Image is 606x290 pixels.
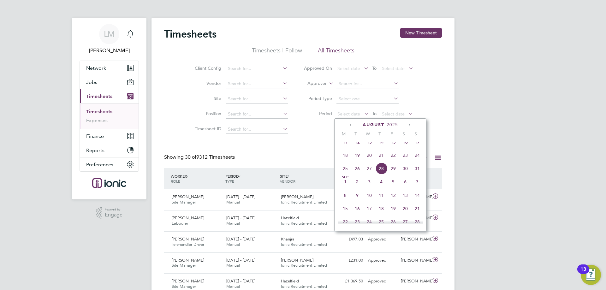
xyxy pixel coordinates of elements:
[337,111,360,117] span: Select date
[336,95,399,104] input: Select one
[105,212,122,218] span: Engage
[304,65,332,71] label: Approved On
[86,133,104,139] span: Finance
[226,64,288,73] input: Search for...
[226,215,255,221] span: [DATE] - [DATE]
[281,278,299,284] span: Hazelfield
[382,66,405,71] span: Select date
[226,199,240,205] span: Manual
[281,284,327,289] span: Ionic Recruitment Limited
[226,80,288,88] input: Search for...
[187,174,188,179] span: /
[86,147,104,153] span: Reports
[411,189,423,201] span: 14
[80,178,139,188] a: Go to home page
[398,255,431,266] div: [PERSON_NAME]
[304,96,332,101] label: Period Type
[333,234,365,245] div: £497.03
[281,215,299,221] span: Hazelfield
[80,129,139,143] button: Finance
[374,131,386,137] span: T
[104,30,115,38] span: LM
[193,80,221,86] label: Vendor
[399,189,411,201] span: 13
[387,189,399,201] span: 12
[351,216,363,228] span: 23
[164,28,217,40] h2: Timesheets
[362,131,374,137] span: W
[387,203,399,215] span: 19
[370,109,378,118] span: To
[363,149,375,161] span: 20
[288,174,289,179] span: /
[92,178,126,188] img: ionic-logo-retina.png
[333,255,365,266] div: £231.00
[386,131,398,137] span: F
[226,194,255,199] span: [DATE] - [DATE]
[281,221,327,226] span: Ionic Recruitment Limited
[226,221,240,226] span: Manual
[86,109,112,115] a: Timesheets
[80,61,139,75] button: Network
[226,278,255,284] span: [DATE] - [DATE]
[375,149,387,161] span: 21
[193,96,221,101] label: Site
[80,89,139,103] button: Timesheets
[365,234,398,245] div: Approved
[351,163,363,175] span: 26
[337,66,360,71] span: Select date
[278,170,333,187] div: SITE
[252,47,302,58] li: Timesheets I Follow
[333,276,365,287] div: £1,369.50
[375,189,387,201] span: 11
[387,149,399,161] span: 22
[281,242,327,247] span: Ionic Recruitment Limited
[80,157,139,171] button: Preferences
[351,176,363,188] span: 2
[172,215,204,221] span: [PERSON_NAME]
[363,163,375,175] span: 27
[387,155,428,161] label: Approved
[171,179,180,184] span: ROLE
[72,18,146,199] nav: Main navigation
[375,136,387,148] span: 14
[226,125,288,134] input: Search for...
[339,203,351,215] span: 15
[339,176,351,188] span: 1
[193,111,221,116] label: Position
[80,75,139,89] button: Jobs
[333,192,365,202] div: £973.50
[382,111,405,117] span: Select date
[411,216,423,228] span: 28
[339,189,351,201] span: 8
[387,136,399,148] span: 15
[351,149,363,161] span: 19
[387,176,399,188] span: 5
[387,163,399,175] span: 29
[172,221,188,226] span: Labourer
[365,255,398,266] div: Approved
[339,136,351,148] span: 11
[336,80,399,88] input: Search for...
[86,117,108,123] a: Expenses
[399,216,411,228] span: 27
[298,80,327,87] label: Approver
[304,111,332,116] label: Period
[411,203,423,215] span: 21
[86,79,97,85] span: Jobs
[86,65,106,71] span: Network
[225,179,234,184] span: TYPE
[375,203,387,215] span: 18
[185,154,235,160] span: 9312 Timesheets
[96,207,123,219] a: Powered byEngage
[105,207,122,212] span: Powered by
[281,236,294,242] span: Khanjra
[375,163,387,175] span: 28
[400,28,442,38] button: New Timesheet
[86,162,113,168] span: Preferences
[172,194,204,199] span: [PERSON_NAME]
[350,131,362,137] span: T
[226,110,288,119] input: Search for...
[281,263,327,268] span: Ionic Recruitment Limited
[370,64,378,72] span: To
